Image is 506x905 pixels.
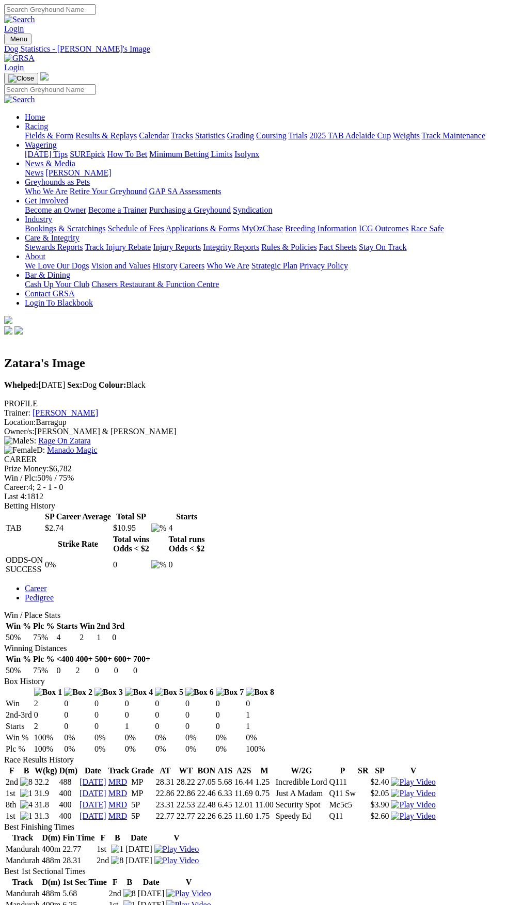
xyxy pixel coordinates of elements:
a: Fields & Form [25,131,73,140]
td: 0% [124,744,154,754]
td: TAB [5,523,43,533]
td: 2nd-3rd [5,710,33,720]
td: 0 [154,710,184,720]
td: 0 [154,721,184,732]
b: Sex: [67,380,82,389]
a: Calendar [139,131,169,140]
a: Syndication [233,205,272,214]
a: [DATE] [80,800,106,809]
td: 2 [79,632,95,643]
a: [DATE] Tips [25,150,68,158]
a: Grading [227,131,254,140]
div: 4; 2 - 1 - 0 [4,483,502,492]
td: 50% [5,665,31,676]
th: V [390,766,436,776]
a: Results & Replays [75,131,137,140]
td: 0 [185,721,214,732]
td: 4 [168,523,205,533]
td: 0 [64,698,93,709]
td: 0% [185,744,214,754]
img: logo-grsa-white.png [4,316,12,324]
div: Racing [25,131,502,140]
a: Breeding Information [285,224,357,233]
a: View replay [391,800,435,809]
a: [DATE] [80,812,106,820]
td: 1 [124,721,154,732]
img: twitter.svg [14,326,23,335]
td: 400 [59,788,78,799]
a: MRD [108,789,127,798]
span: Menu [10,35,27,43]
td: 2 [34,698,63,709]
a: ICG Outcomes [359,224,408,233]
img: Close [8,74,34,83]
a: Career [25,584,47,593]
td: 0% [185,733,214,743]
a: 2025 TAB Adelaide Cup [309,131,391,140]
div: Barragup [4,418,502,427]
div: Greyhounds as Pets [25,187,502,196]
td: Incredible Lord [275,777,328,787]
a: News & Media [25,159,75,168]
td: 0 [112,632,125,643]
th: SP [370,766,389,776]
a: Isolynx [234,150,259,158]
img: facebook.svg [4,326,12,335]
td: 0 [154,698,184,709]
img: Play Video [166,889,211,898]
img: Box 3 [94,688,123,697]
th: B [20,766,33,776]
th: Total SP [113,512,150,522]
div: [PERSON_NAME] & [PERSON_NAME] [4,427,502,436]
input: Search [4,4,96,15]
td: 22.46 [197,788,216,799]
div: Win / Place Stats [4,611,502,620]
span: S: [4,436,36,445]
td: 32.2 [34,777,58,787]
a: Statistics [195,131,225,140]
td: 16.44 [234,777,254,787]
td: 11.69 [234,788,254,799]
div: Wagering [25,150,502,159]
div: Dog Statistics - [PERSON_NAME]'s Image [4,44,502,54]
a: About [25,252,45,261]
td: Win [5,698,33,709]
div: About [25,261,502,271]
a: Injury Reports [153,243,201,251]
h2: Zatara's Image [4,356,502,370]
a: We Love Our Dogs [25,261,89,270]
a: Bookings & Scratchings [25,224,105,233]
img: Male [4,436,29,446]
td: 0% [154,744,184,754]
img: Box 2 [64,688,92,697]
td: 6.45 [217,800,233,810]
b: Whelped: [4,380,39,389]
td: 1 [245,721,275,732]
td: 0% [94,733,123,743]
div: Industry [25,224,502,233]
a: Rules & Policies [261,243,317,251]
div: Get Involved [25,205,502,215]
td: 488 [59,777,78,787]
td: 1.25 [255,777,274,787]
img: Search [4,15,35,24]
th: Date [79,766,107,776]
td: 4 [56,632,78,643]
td: 0 [64,721,93,732]
td: 0 [168,555,205,575]
th: 500+ [94,654,113,664]
td: 23.31 [155,800,175,810]
td: 75% [33,632,55,643]
td: 5.68 [217,777,233,787]
th: Win % [5,654,31,664]
a: Login To Blackbook [25,298,93,307]
a: Weights [393,131,420,140]
img: 1 [111,845,123,854]
td: 0 [215,721,245,732]
th: W(kg) [34,766,58,776]
th: Plc % [33,654,55,664]
th: Strike Rate [44,534,112,554]
th: <400 [56,654,74,664]
th: Grade [131,766,154,776]
div: Race Results History [4,755,502,765]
